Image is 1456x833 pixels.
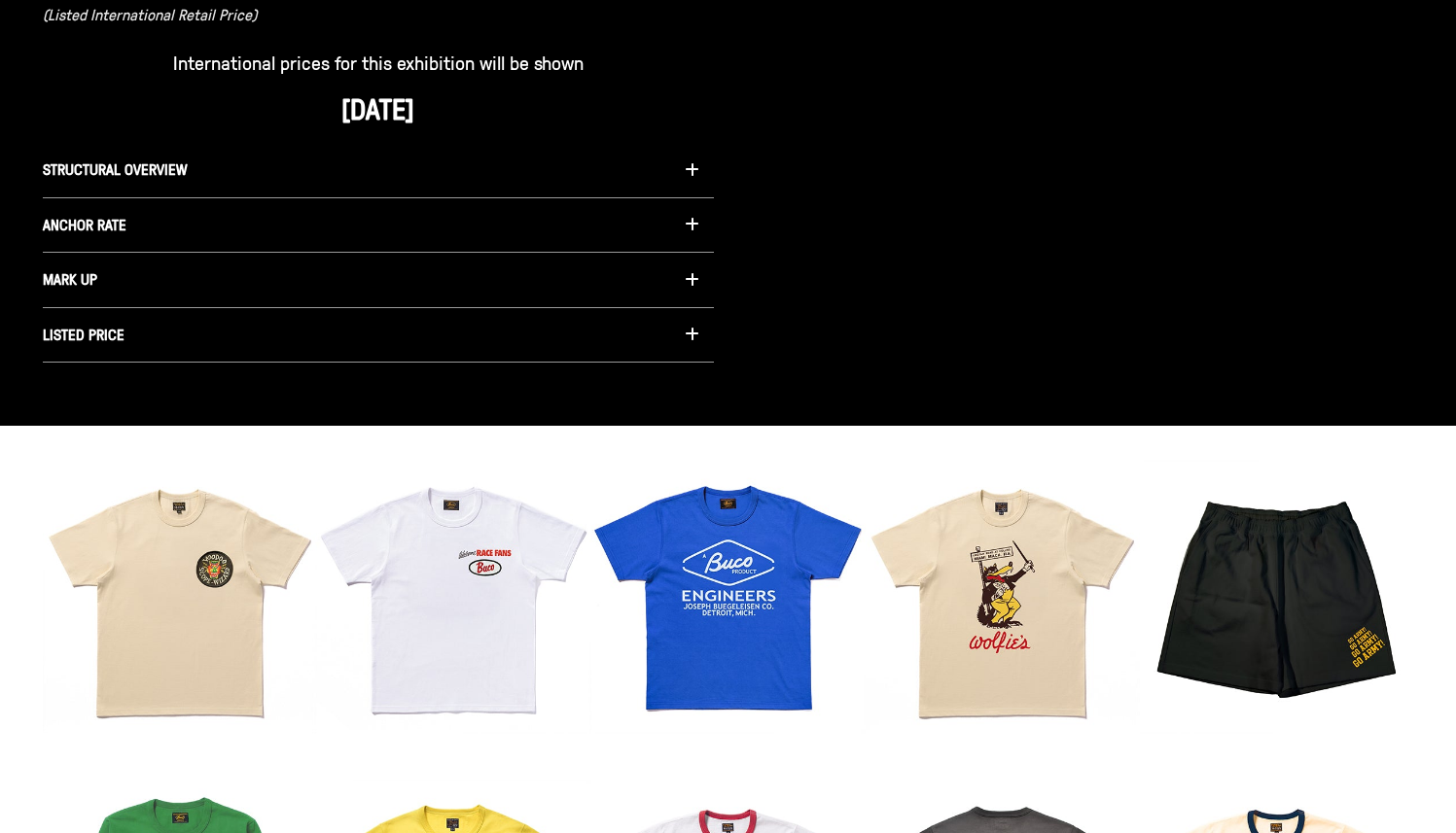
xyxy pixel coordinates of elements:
[43,253,714,308] button: MARK UP
[43,143,714,198] button: STRUCTURAL OVERVIEW
[341,88,414,128] strong: [DATE]
[43,214,126,235] span: ANCHOR RATE
[43,324,124,345] span: LISTED PRICE
[43,47,714,78] p: International prices for this exhibition will be shown
[43,158,188,180] span: STRUCTURAL OVERVIEW
[43,198,714,254] button: ANCHOR RATE
[43,4,257,25] em: (Listed International Retail Price)
[43,268,97,290] span: MARK UP
[43,308,714,364] button: LISTED PRICE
